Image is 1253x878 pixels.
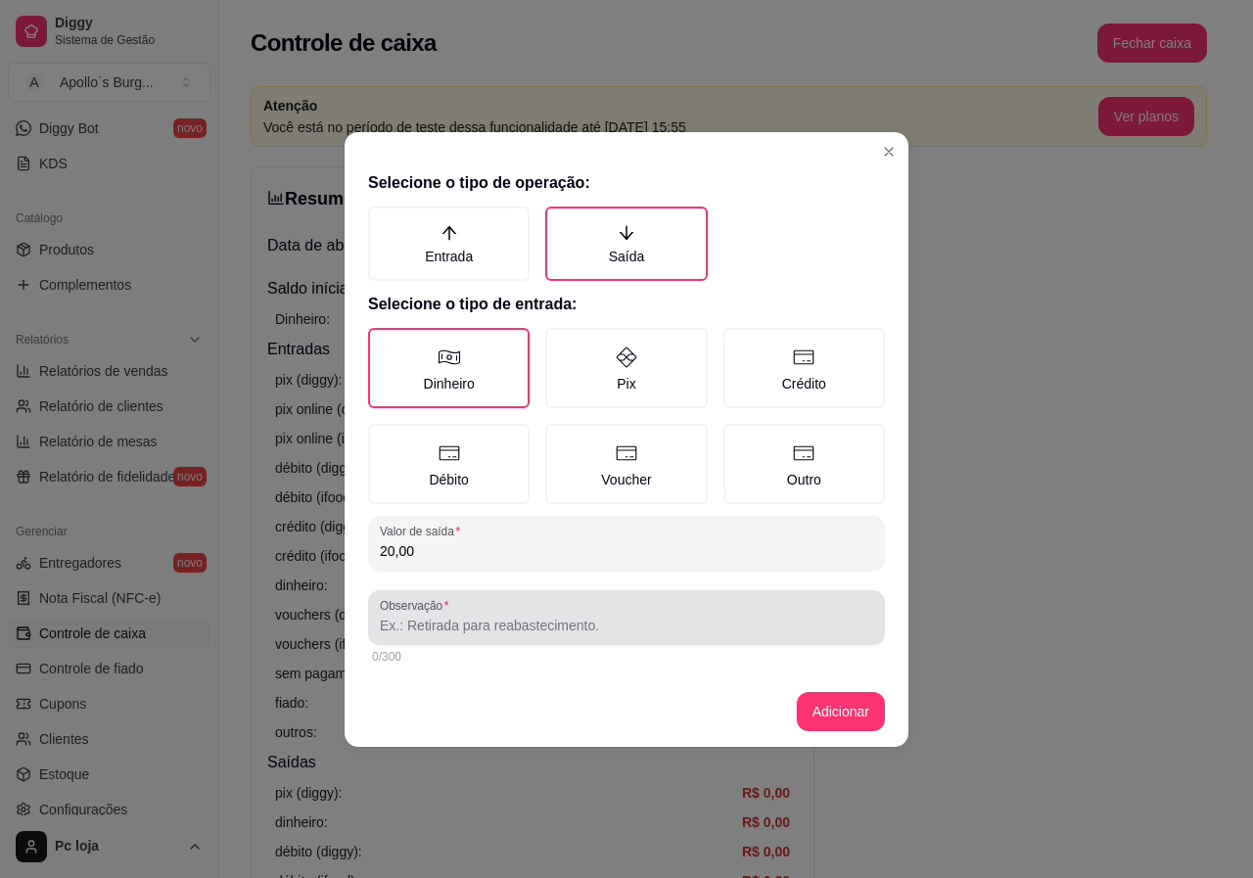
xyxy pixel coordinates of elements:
button: Adicionar [797,692,885,731]
div: 0/300 [372,649,881,665]
span: arrow-up [441,224,458,242]
label: Crédito [723,328,885,408]
label: Dinheiro [368,328,530,408]
span: arrow-down [618,224,635,242]
label: Valor de saída [380,523,467,539]
h2: Selecione o tipo de entrada: [368,293,885,316]
label: Pix [545,328,707,408]
label: Observação [380,597,455,614]
h2: Selecione o tipo de operação: [368,171,885,195]
label: Entrada [368,207,530,281]
input: Valor de saída [380,541,873,561]
label: Outro [723,424,885,504]
button: Close [873,136,905,167]
label: Voucher [545,424,707,504]
input: Observação [380,616,873,635]
label: Débito [368,424,530,504]
label: Saída [545,207,707,281]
